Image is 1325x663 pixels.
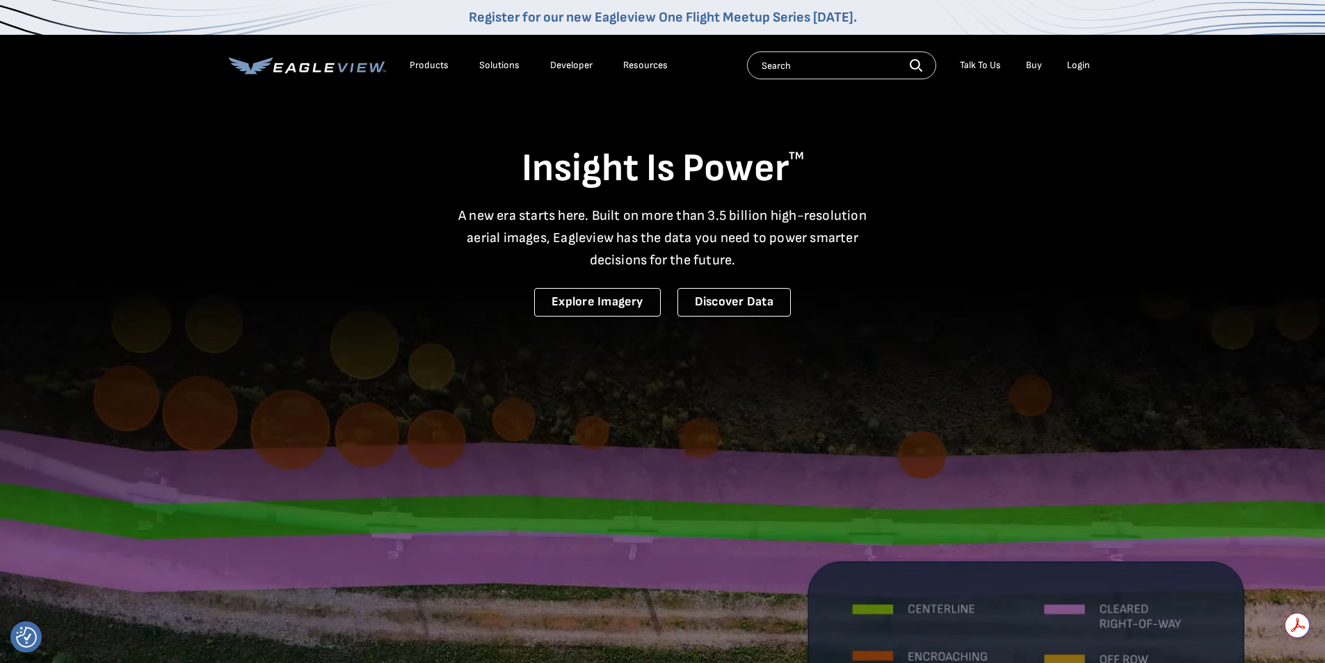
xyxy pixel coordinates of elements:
img: Revisit consent button [16,627,37,648]
a: Buy [1026,59,1042,72]
div: Resources [623,59,668,72]
button: Consent Preferences [16,627,37,648]
h1: Insight Is Power [229,145,1097,193]
a: Discover Data [677,288,791,317]
div: Talk To Us [960,59,1001,72]
div: Products [410,59,449,72]
p: A new era starts here. Built on more than 3.5 billion high-resolution aerial images, Eagleview ha... [450,205,876,271]
div: Login [1067,59,1090,72]
a: Explore Imagery [534,288,661,317]
sup: TM [789,150,804,163]
a: Developer [550,59,593,72]
input: Search [747,51,936,79]
div: Solutions [479,59,520,72]
a: Register for our new Eagleview One Flight Meetup Series [DATE]. [469,9,857,26]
